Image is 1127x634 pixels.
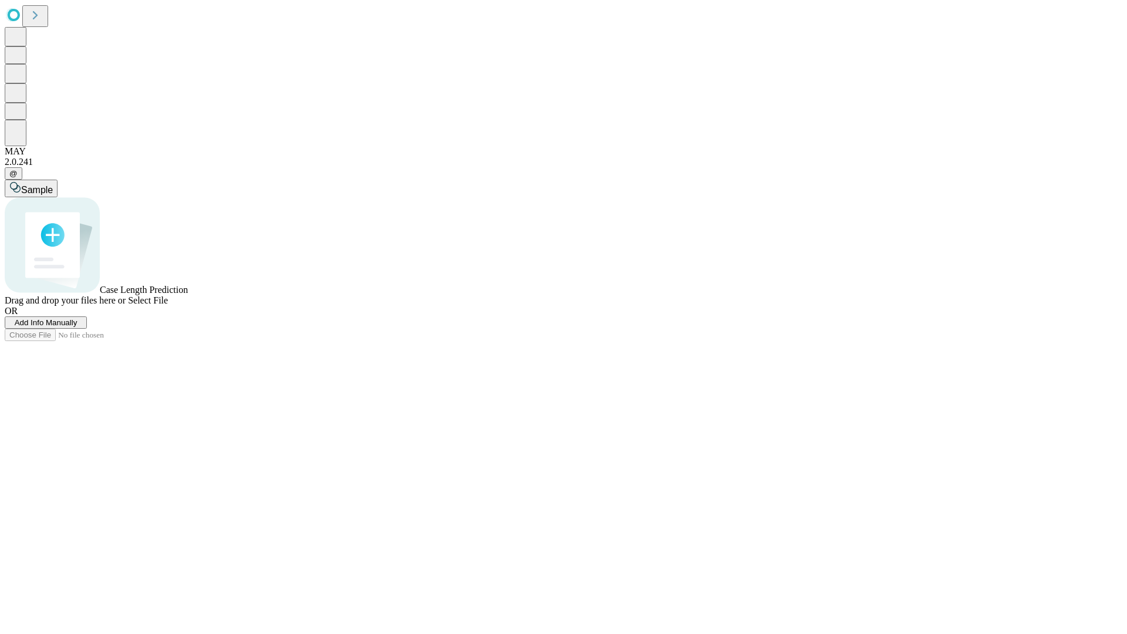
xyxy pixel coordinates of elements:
div: 2.0.241 [5,157,1122,167]
button: Sample [5,180,58,197]
span: @ [9,169,18,178]
button: Add Info Manually [5,316,87,329]
span: Sample [21,185,53,195]
div: MAY [5,146,1122,157]
span: OR [5,306,18,316]
span: Add Info Manually [15,318,77,327]
span: Case Length Prediction [100,285,188,295]
span: Drag and drop your files here or [5,295,126,305]
button: @ [5,167,22,180]
span: Select File [128,295,168,305]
